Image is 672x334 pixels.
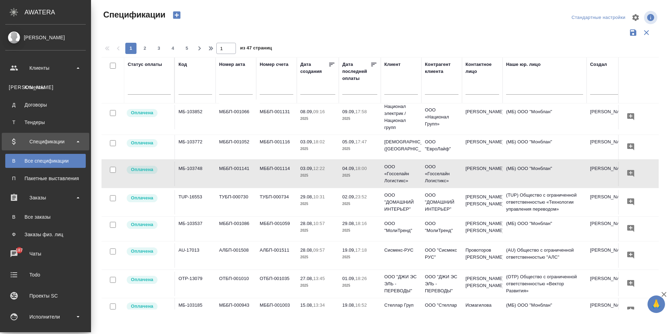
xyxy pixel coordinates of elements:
td: (AU) Общество с ограниченной ответственностью "АЛС" [503,243,587,268]
td: ОТБП-001010 [216,272,256,296]
td: ТУБП-000730 [216,190,256,214]
td: AU-17013 [175,243,216,268]
p: 2025 [300,145,335,152]
p: 28.08, [300,247,313,253]
p: ООО "ДЖИ ЭС ЭЛЬ - ПЕРЕВОДЫ" [425,273,458,294]
td: (МБ) ООО "Монблан" [503,105,587,129]
div: Пакетные выставления [9,175,82,182]
p: 2025 [342,115,377,122]
button: 2 [139,43,150,54]
td: МББП-001066 [216,105,256,129]
button: Сбросить фильтры [640,26,653,39]
a: ДДоговоры [5,98,86,112]
p: Оплачена [131,166,153,173]
div: Клиент [384,61,400,68]
td: [PERSON_NAME] [462,105,503,129]
div: Исполнители [5,312,86,322]
span: 187 [12,247,27,254]
td: МБ-103772 [175,135,216,159]
p: 2025 [300,227,335,234]
td: (OTP) Общество с ограниченной ответственностью «Вектор Развития» [503,270,587,298]
td: [PERSON_NAME] [587,298,627,323]
td: ОТБП-001035 [256,272,297,296]
p: 29.08, [342,221,355,226]
p: 18:26 [355,276,367,281]
p: ООО "ДОМАШНИЙ ИНТЕРЬЕР" [384,192,418,213]
p: 16:52 [355,302,367,308]
div: [PERSON_NAME] [5,34,86,41]
p: 29.08, [300,194,313,199]
p: 2025 [342,309,377,316]
p: 17:47 [355,139,367,144]
div: Проекты SC [5,291,86,301]
p: 13:45 [313,276,325,281]
div: Все спецификации [9,157,82,164]
div: Статус оплаты [128,61,162,68]
button: 5 [181,43,192,54]
a: ВВсе заказы [5,210,86,224]
p: Оплачена [131,109,153,116]
span: 🙏 [650,297,662,312]
p: Сисмекс-РУС [384,247,418,254]
p: ООО «Национал Групп» [425,107,458,128]
td: [PERSON_NAME] [PERSON_NAME] [462,272,503,296]
p: Стеллар Груп Рус [384,302,418,316]
p: 23:52 [355,194,367,199]
a: Проекты SC [2,287,89,305]
td: ТУБП-000734 [256,190,297,214]
div: Дата создания [300,61,328,75]
p: ООО «Госселайн Логистикс» [384,163,418,184]
div: AWATERA [24,5,91,19]
p: 28.08, [300,221,313,226]
p: 02.09, [342,194,355,199]
td: МБ-103185 [175,298,216,323]
p: 2025 [300,254,335,261]
td: [PERSON_NAME] [587,190,627,214]
p: 09:16 [313,109,325,114]
td: [PERSON_NAME] [PERSON_NAME] [462,217,503,241]
p: 18:16 [355,221,367,226]
div: split button [570,12,627,23]
p: 2025 [342,200,377,207]
span: Настроить таблицу [627,9,644,26]
p: 17:18 [355,247,367,253]
p: 03.09, [300,166,313,171]
div: Заказы физ. лиц [9,231,82,238]
p: 08.09, [300,109,313,114]
div: Клиенты [5,63,86,73]
p: 03.09, [300,139,313,144]
span: 5 [181,45,192,52]
p: [DEMOGRAPHIC_DATA] ([GEOGRAPHIC_DATA]) [384,138,418,152]
td: МББП-001131 [256,105,297,129]
p: 10:31 [313,194,325,199]
span: Посмотреть информацию [644,11,659,24]
p: 13:34 [313,302,325,308]
a: ТТендеры [5,115,86,129]
p: 2025 [342,282,377,289]
td: TUP-16553 [175,190,216,214]
a: 187Чаты [2,245,89,263]
td: (МБ) ООО "Монблан" [503,162,587,186]
div: Контактное лицо [465,61,499,75]
p: ООО "ДЖИ ЭС ЭЛЬ - ПЕРЕВОДЫ" [384,273,418,294]
td: (МБ) ООО "Монблан" [503,135,587,159]
button: Создать [168,9,185,21]
td: АЛБП-001511 [256,243,297,268]
a: ВВсе спецификации [5,154,86,168]
span: 2 [139,45,150,52]
td: Исмагилова [PERSON_NAME] [462,298,503,323]
div: Todo [5,270,86,280]
p: 15.08, [300,302,313,308]
p: 17:58 [355,109,367,114]
td: МББП-001114 [256,162,297,186]
p: 04.09, [342,166,355,171]
a: [PERSON_NAME]Клиенты [5,80,86,94]
p: ООО "ДОМАШНИЙ ИНТЕРЬЕР" [425,192,458,213]
td: [PERSON_NAME] [587,105,627,129]
p: 2025 [342,145,377,152]
td: OTP-13079 [175,272,216,296]
td: МБ-103852 [175,105,216,129]
p: Оплачена [131,221,153,228]
td: [PERSON_NAME] [462,135,503,159]
p: ООО "МолиТренд" [384,220,418,234]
